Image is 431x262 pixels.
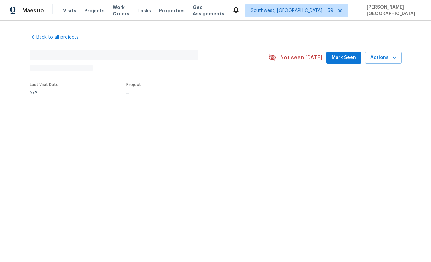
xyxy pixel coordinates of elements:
[30,83,59,87] span: Last Visit Date
[332,54,356,62] span: Mark Seen
[193,4,224,17] span: Geo Assignments
[30,34,93,40] a: Back to all projects
[113,4,129,17] span: Work Orders
[30,91,59,95] div: N/A
[364,4,421,17] span: [PERSON_NAME][GEOGRAPHIC_DATA]
[137,8,151,13] span: Tasks
[365,52,402,64] button: Actions
[63,7,76,14] span: Visits
[84,7,105,14] span: Projects
[126,91,253,95] div: ...
[251,7,333,14] span: Southwest, [GEOGRAPHIC_DATA] + 59
[370,54,396,62] span: Actions
[126,83,141,87] span: Project
[22,7,44,14] span: Maestro
[159,7,185,14] span: Properties
[280,54,322,61] span: Not seen [DATE]
[326,52,361,64] button: Mark Seen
